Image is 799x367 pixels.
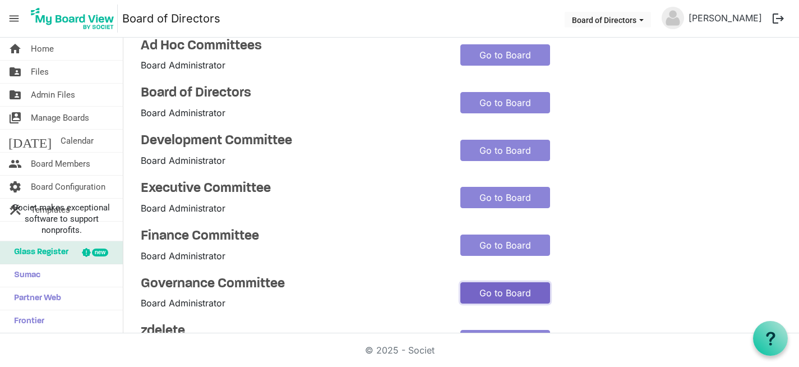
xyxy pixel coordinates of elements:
a: Board of Directors [141,85,444,102]
a: Go to Board [460,44,550,66]
div: new [92,249,108,256]
span: home [8,38,22,60]
span: Frontier [8,310,44,333]
span: switch_account [8,107,22,129]
span: Board Administrator [141,250,225,262]
span: Manage Boards [31,107,89,129]
button: Board of Directors dropdownbutton [565,12,651,27]
span: folder_shared [8,61,22,83]
span: Glass Register [8,241,68,264]
a: Go to Board [460,330,550,351]
a: [PERSON_NAME] [684,7,766,29]
img: My Board View Logo [27,4,118,33]
span: Societ makes exceptional software to support nonprofits. [5,202,118,236]
span: settings [8,176,22,198]
a: Go to Board [460,282,550,304]
a: zdelete [141,323,444,340]
a: Ad Hoc Committees [141,38,444,54]
span: Board Administrator [141,203,225,214]
span: Board Administrator [141,59,225,71]
span: [DATE] [8,130,52,152]
span: menu [3,8,25,29]
a: Go to Board [460,92,550,113]
span: Partner Web [8,287,61,310]
span: Files [31,61,49,83]
a: Finance Committee [141,228,444,245]
span: folder_shared [8,84,22,106]
a: Development Committee [141,133,444,149]
span: Board Administrator [141,155,225,166]
a: Governance Committee [141,276,444,292]
a: Go to Board [460,235,550,256]
span: Board Configuration [31,176,105,198]
a: Executive Committee [141,181,444,197]
span: Admin Files [31,84,75,106]
button: logout [766,7,790,30]
span: Board Members [31,153,90,175]
a: Board of Directors [122,7,220,30]
span: Board Administrator [141,297,225,309]
a: Go to Board [460,140,550,161]
a: My Board View Logo [27,4,122,33]
span: Board Administrator [141,107,225,118]
span: Calendar [61,130,94,152]
a: © 2025 - Societ [365,345,435,356]
a: Go to Board [460,187,550,208]
span: Sumac [8,264,40,287]
span: Home [31,38,54,60]
span: people [8,153,22,175]
img: no-profile-picture.svg [662,7,684,29]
